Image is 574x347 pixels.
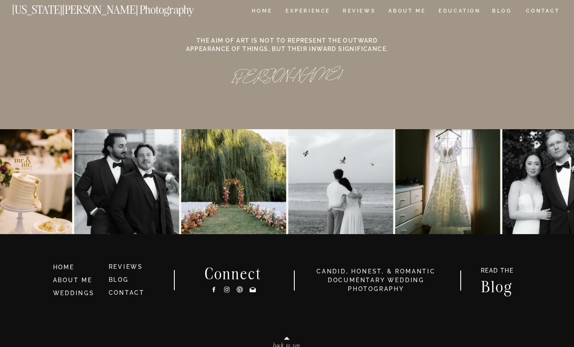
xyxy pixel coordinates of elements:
[46,118,260,127] h2: + Connection Call
[141,93,434,109] h2: Love Stories, Artfully Documented
[109,263,143,270] a: REVIEWS
[181,129,286,234] img: Garden ceremony with A&C 🌼🌷🌼🌷 . . . . . . . . Shot for @jennifercontiphoto
[194,266,273,280] h2: Connect
[288,129,393,234] img: Mica and Mikey 🕊️
[526,6,560,15] a: CONTACT
[109,289,145,296] a: CONTACT
[388,8,426,15] a: ABOUT ME
[46,240,263,260] p: I love being able to guide you when creating your wedding day timeline. I want to ensure we have ...
[53,263,102,272] a: HOME
[286,8,329,15] a: Experience
[492,8,512,15] a: BLOG
[53,277,92,283] a: ABOUT ME
[169,29,406,45] h2: The Wedding Experience
[296,118,513,127] h2: + YOUR WEDDING DAY
[74,129,179,234] img: Spent my weekend with the Mr.’s, and everything was perfect — from the courthouse wedding ceremon...
[109,276,129,283] a: BLOG
[185,37,390,59] p: The aim of art is not to represent the outward appearance of things, but their inward significance.
[395,129,500,234] img: Elaine and this dress 🤍🤍🤍
[53,290,94,296] a: WEDDINGS
[438,8,482,15] a: EDUCATION
[343,8,374,15] a: REVIEWS
[296,237,513,258] p: Your full gallery will be delivered eight weeks following your event date. I encourage couples to...
[306,267,446,293] h3: candid, honest, & romantic Documentary Wedding photography
[250,8,274,15] a: HOME
[12,4,222,11] a: [US_STATE][PERSON_NAME] Photography
[201,67,374,90] p: [PERSON_NAME]
[477,268,518,276] a: READ THE
[473,279,521,292] a: Blog
[108,60,467,102] p: A piece of my heart is delivered in every wedding gallery. From the moment I arrive on your weddi...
